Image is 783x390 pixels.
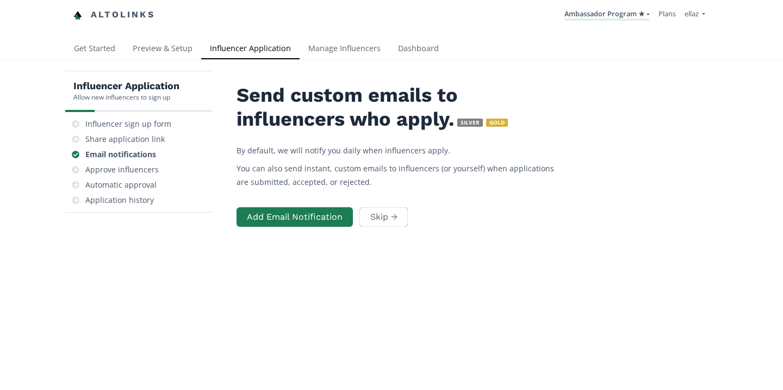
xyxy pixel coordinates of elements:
a: Dashboard [389,39,448,60]
iframe: chat widget [11,11,46,44]
a: ellaz [685,9,705,21]
div: Approve influencers [85,164,159,175]
a: Preview & Setup [124,39,201,60]
button: Skip → [359,207,407,227]
a: Altolinks [73,6,155,24]
a: Manage Influencers [300,39,389,60]
a: Influencer Application [201,39,300,60]
h2: Send custom emails to influencers who apply. [237,84,563,131]
span: GOLD [486,119,508,127]
div: Email notifications [85,149,156,160]
a: GOLD [483,105,508,132]
button: Add Email Notification [237,207,353,227]
a: Plans [658,9,676,18]
p: By default, we will notify you daily when influencers apply. [237,144,563,157]
div: Allow new influencers to sign up [73,92,179,102]
p: You can also send instant, custom emails to influencers (or yourself) when applications are submi... [237,162,563,189]
a: Get Started [65,39,124,60]
h5: Influencer Application [73,79,179,92]
a: SILVER [454,105,483,132]
a: Ambassador Program ★ [564,9,650,21]
span: SILVER [457,119,483,127]
img: favicon-32x32.png [73,11,82,20]
div: Share application link [85,134,165,145]
div: Automatic approval [85,179,157,190]
div: Application history [85,195,154,206]
span: ellaz [685,9,699,18]
div: Influencer sign up form [85,119,171,129]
